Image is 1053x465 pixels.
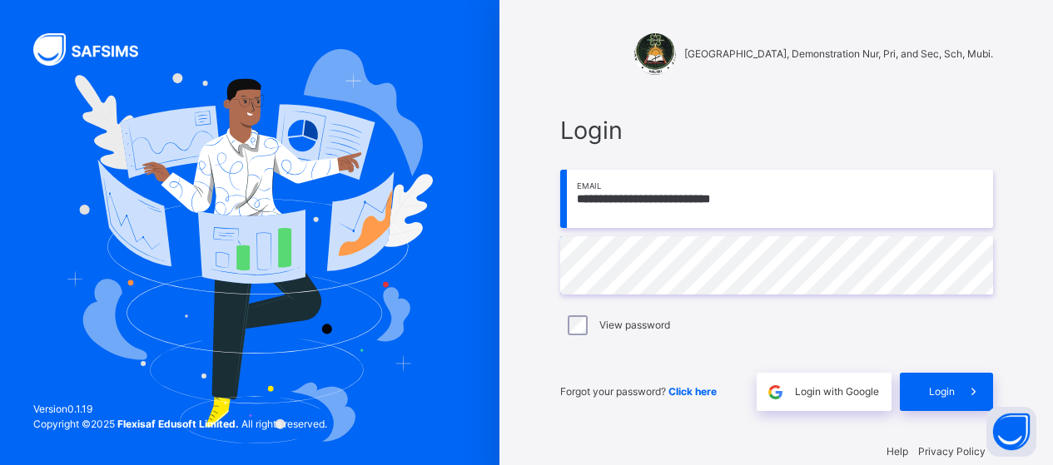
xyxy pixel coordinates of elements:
a: Privacy Policy [918,445,986,458]
a: Click here [668,385,717,398]
img: Hero Image [67,49,434,443]
span: [GEOGRAPHIC_DATA], Demonstration Nur, Pri, and Sec, Sch, Mubi. [684,47,993,62]
strong: Flexisaf Edusoft Limited. [117,418,239,430]
span: Login [929,384,955,399]
span: Forgot your password? [560,385,717,398]
img: SAFSIMS Logo [33,33,158,66]
label: View password [599,318,670,333]
span: Copyright © 2025 All rights reserved. [33,418,327,430]
a: Help [887,445,908,458]
span: Login [560,112,993,148]
img: google.396cfc9801f0270233282035f929180a.svg [766,383,785,402]
span: Version 0.1.19 [33,402,327,417]
span: Login with Google [795,384,879,399]
button: Open asap [986,407,1036,457]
